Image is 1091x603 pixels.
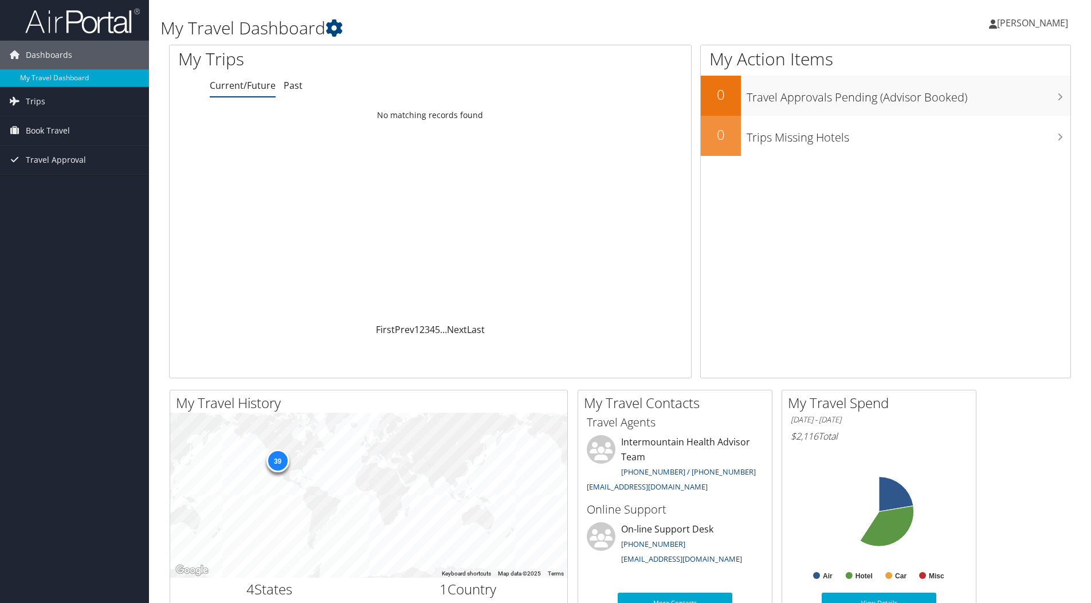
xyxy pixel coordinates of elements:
[447,323,467,336] a: Next
[173,563,211,578] a: Open this area in Google Maps (opens a new window)
[26,146,86,174] span: Travel Approval
[584,393,772,413] h2: My Travel Contacts
[25,7,140,34] img: airportal-logo.png
[701,116,1070,156] a: 0Trips Missing Hotels
[284,79,303,92] a: Past
[442,570,491,578] button: Keyboard shortcuts
[414,323,419,336] a: 1
[246,579,254,598] span: 4
[439,579,448,598] span: 1
[747,124,1070,146] h3: Trips Missing Hotels
[747,84,1070,105] h3: Travel Approvals Pending (Advisor Booked)
[701,47,1070,71] h1: My Action Items
[621,539,685,549] a: [PHONE_NUMBER]
[173,563,211,578] img: Google
[210,79,276,92] a: Current/Future
[26,87,45,116] span: Trips
[791,414,967,425] h6: [DATE] - [DATE]
[701,76,1070,116] a: 0Travel Approvals Pending (Advisor Booked)
[179,579,360,599] h2: States
[855,572,873,580] text: Hotel
[929,572,944,580] text: Misc
[430,323,435,336] a: 4
[160,16,773,40] h1: My Travel Dashboard
[621,467,756,477] a: [PHONE_NUMBER] / [PHONE_NUMBER]
[548,570,564,577] a: Terms (opens in new tab)
[581,522,769,569] li: On-line Support Desk
[170,105,691,126] td: No matching records found
[823,572,833,580] text: Air
[395,323,414,336] a: Prev
[587,502,763,518] h3: Online Support
[440,323,447,336] span: …
[266,449,289,472] div: 39
[791,430,818,443] span: $2,116
[997,17,1068,29] span: [PERSON_NAME]
[701,85,741,104] h2: 0
[178,47,465,71] h1: My Trips
[989,6,1080,40] a: [PERSON_NAME]
[26,41,72,69] span: Dashboards
[378,579,559,599] h2: Country
[467,323,485,336] a: Last
[587,414,763,430] h3: Travel Agents
[376,323,395,336] a: First
[791,430,967,443] h6: Total
[435,323,440,336] a: 5
[498,570,541,577] span: Map data ©2025
[176,393,567,413] h2: My Travel History
[587,481,708,492] a: [EMAIL_ADDRESS][DOMAIN_NAME]
[26,116,70,145] span: Book Travel
[895,572,906,580] text: Car
[419,323,425,336] a: 2
[581,435,769,496] li: Intermountain Health Advisor Team
[621,554,742,564] a: [EMAIL_ADDRESS][DOMAIN_NAME]
[425,323,430,336] a: 3
[788,393,976,413] h2: My Travel Spend
[701,125,741,144] h2: 0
